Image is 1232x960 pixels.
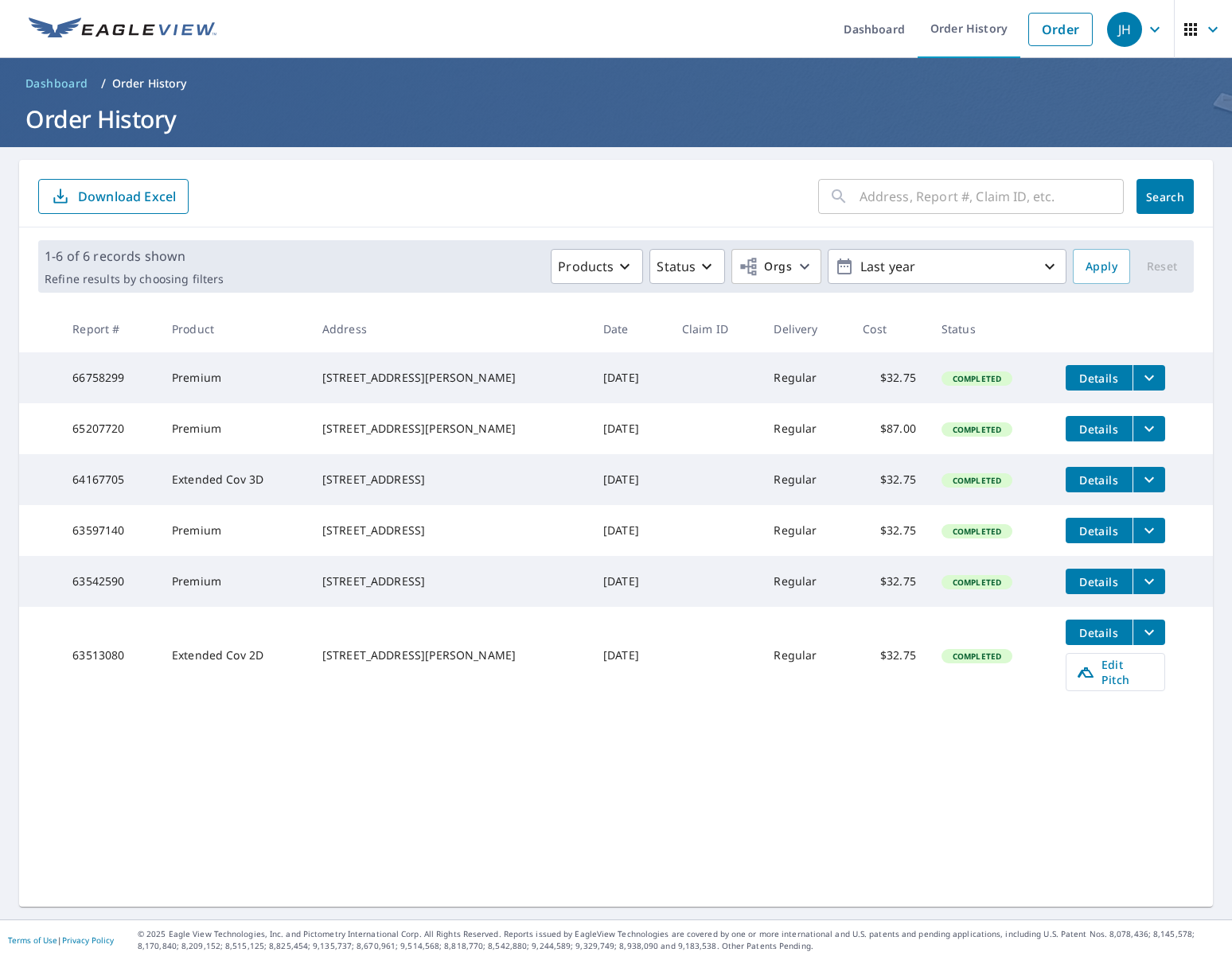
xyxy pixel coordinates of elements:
button: Orgs [731,249,821,284]
td: Extended Cov 3D [159,454,310,505]
td: 66758299 [60,352,159,403]
span: Completed [943,577,1011,588]
a: Edit Pitch [1066,653,1165,691]
td: [DATE] [591,505,669,556]
a: Dashboard [19,71,95,96]
div: [STREET_ADDRESS][PERSON_NAME] [322,421,578,437]
td: Extended Cov 2D [159,607,310,704]
td: [DATE] [591,454,669,505]
span: Dashboard [25,76,88,91]
td: $32.75 [850,556,929,607]
th: Cost [850,305,929,352]
p: Download Excel [78,188,176,205]
span: Completed [943,651,1011,662]
p: Status [657,257,696,276]
td: Premium [159,505,310,556]
button: filesDropdownBtn-66758299 [1133,365,1165,391]
button: detailsBtn-65207720 [1066,416,1133,441]
p: Products [558,257,614,276]
p: Order History [112,76,187,91]
td: [DATE] [591,556,669,607]
button: detailsBtn-66758299 [1066,365,1133,391]
th: Report # [60,305,159,352]
td: Regular [761,352,850,403]
td: 63542590 [60,556,159,607]
th: Claim ID [669,305,762,352]
div: [STREET_ADDRESS] [322,472,578,488]
th: Status [929,305,1053,352]
div: [STREET_ADDRESS][PERSON_NAME] [322,370,578,386]
td: Premium [159,556,310,607]
button: filesDropdownBtn-63513080 [1133,620,1165,645]
p: 1-6 of 6 records shown [45,247,224,266]
td: Regular [761,607,850,704]
td: Premium [159,403,310,454]
button: filesDropdownBtn-65207720 [1133,416,1165,441]
td: [DATE] [591,352,669,403]
div: JH [1107,12,1142,47]
button: detailsBtn-64167705 [1066,467,1133,492]
a: Order [1028,13,1093,46]
button: detailsBtn-63542590 [1066,569,1133,594]
th: Delivery [761,305,850,352]
td: Regular [761,403,850,454]
td: $32.75 [850,505,929,556]
span: Search [1149,189,1181,204]
span: Details [1075,472,1123,488]
span: Completed [943,424,1011,435]
button: Apply [1073,249,1130,284]
span: Details [1075,523,1123,538]
td: $87.00 [850,403,929,454]
img: EV Logo [29,17,216,41]
button: Search [1136,179,1194,214]
span: Details [1075,574,1123,589]
div: [STREET_ADDRESS] [322,573,578,589]
div: [STREET_ADDRESS][PERSON_NAME] [322,647,578,663]
a: Terms of Use [8,935,57,946]
span: Completed [943,526,1011,537]
span: Apply [1086,257,1117,277]
p: © 2025 Eagle View Technologies, Inc. and Pictometry International Corp. All Rights Reserved. Repo... [138,928,1224,952]
th: Product [159,305,310,352]
button: filesDropdownBtn-63597140 [1133,518,1165,543]
td: Premium [159,352,310,403]
td: $32.75 [850,454,929,505]
nav: breadcrumb [19,71,1213,96]
p: Refine results by choosing filters [45,272,224,286]
td: 63513080 [60,607,159,704]
a: Privacy Policy [62,935,114,946]
td: 63597140 [60,505,159,556]
span: Orgs [739,257,792,277]
th: Date [591,305,669,352]
button: Status [649,249,725,284]
td: $32.75 [850,607,929,704]
td: [DATE] [591,607,669,704]
td: 64167705 [60,454,159,505]
td: 65207720 [60,403,159,454]
span: Details [1075,371,1123,386]
td: [DATE] [591,403,669,454]
button: detailsBtn-63597140 [1066,518,1133,543]
button: Last year [828,249,1066,284]
th: Address [310,305,591,352]
td: $32.75 [850,352,929,403]
td: Regular [761,454,850,505]
span: Completed [943,373,1011,384]
h1: Order History [19,103,1213,135]
span: Details [1075,625,1123,640]
span: Completed [943,475,1011,486]
span: Details [1075,422,1123,437]
span: Edit Pitch [1076,657,1155,687]
button: Download Excel [38,179,189,214]
p: | [8,935,114,945]
input: Address, Report #, Claim ID, etc. [860,174,1124,219]
td: Regular [761,556,850,607]
button: filesDropdownBtn-64167705 [1133,467,1165,492]
button: filesDropdownBtn-63542590 [1133,569,1165,594]
button: Products [551,249,643,284]
button: detailsBtn-63513080 [1066,620,1133,645]
p: Last year [854,253,1040,281]
td: Regular [761,505,850,556]
div: [STREET_ADDRESS] [322,523,578,538]
li: / [101,74,106,93]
